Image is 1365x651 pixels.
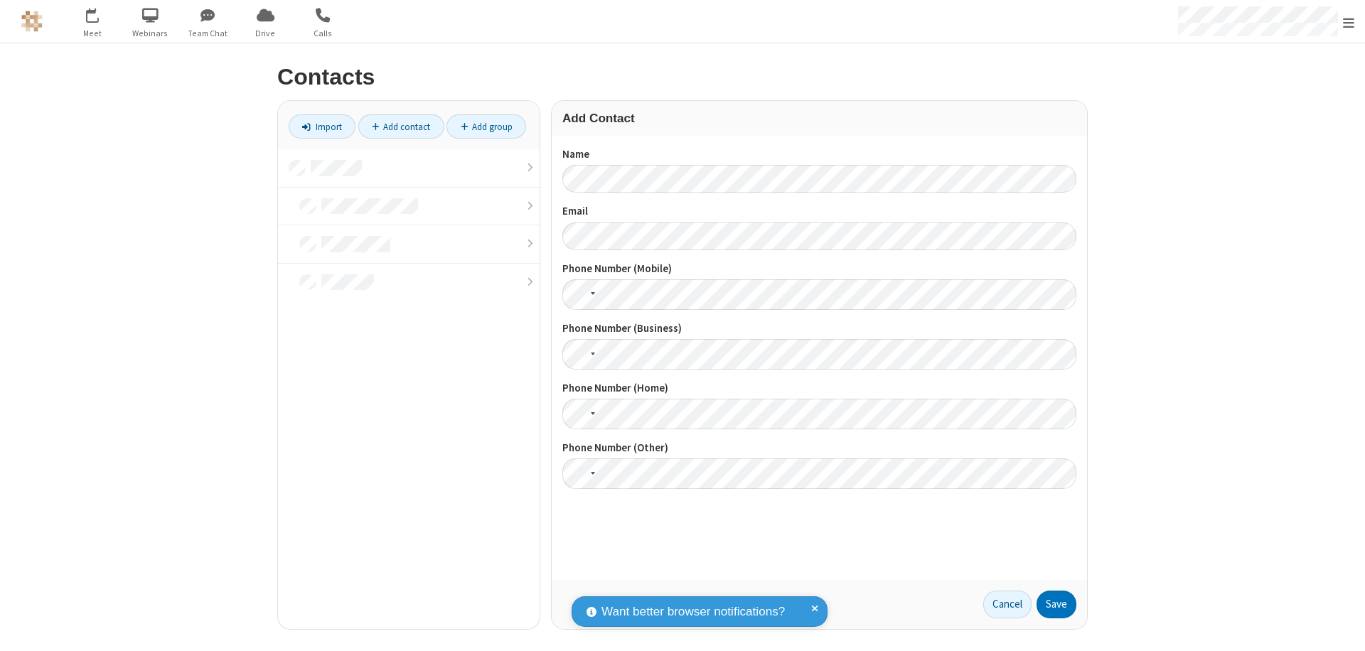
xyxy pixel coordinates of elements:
[277,65,1088,90] h2: Contacts
[66,27,119,40] span: Meet
[181,27,235,40] span: Team Chat
[983,591,1032,619] a: Cancel
[562,440,1076,456] label: Phone Number (Other)
[562,261,1076,277] label: Phone Number (Mobile)
[562,399,599,429] div: United States: + 1
[562,339,599,370] div: United States: + 1
[562,203,1076,220] label: Email
[239,27,292,40] span: Drive
[562,112,1076,125] h3: Add Contact
[601,603,785,621] span: Want better browser notifications?
[296,27,350,40] span: Calls
[446,114,526,139] a: Add group
[96,8,105,18] div: 9
[358,114,444,139] a: Add contact
[289,114,355,139] a: Import
[562,279,599,310] div: United States: + 1
[562,146,1076,163] label: Name
[124,27,177,40] span: Webinars
[21,11,43,32] img: QA Selenium DO NOT DELETE OR CHANGE
[562,458,599,489] div: United States: + 1
[562,380,1076,397] label: Phone Number (Home)
[1037,591,1076,619] button: Save
[562,321,1076,337] label: Phone Number (Business)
